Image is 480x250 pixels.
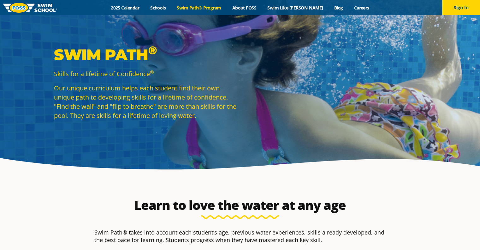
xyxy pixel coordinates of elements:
a: Swim Path® Program [171,5,227,11]
h2: Learn to love the water at any age [91,198,389,213]
p: Swim Path [54,45,237,64]
a: Schools [145,5,171,11]
p: Our unique curriculum helps each student find their own unique path to developing skills for a li... [54,83,237,120]
a: Blog [329,5,348,11]
a: Careers [348,5,375,11]
a: 2025 Calendar [105,5,145,11]
sup: ® [150,69,154,75]
sup: ® [148,43,157,57]
p: Swim Path® takes into account each student’s age, previous water experiences, skills already deve... [94,229,386,244]
a: About FOSS [227,5,262,11]
p: Skills for a lifetime of Confidence [54,69,237,78]
a: Swim Like [PERSON_NAME] [262,5,329,11]
img: FOSS Swim School Logo [3,3,57,13]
